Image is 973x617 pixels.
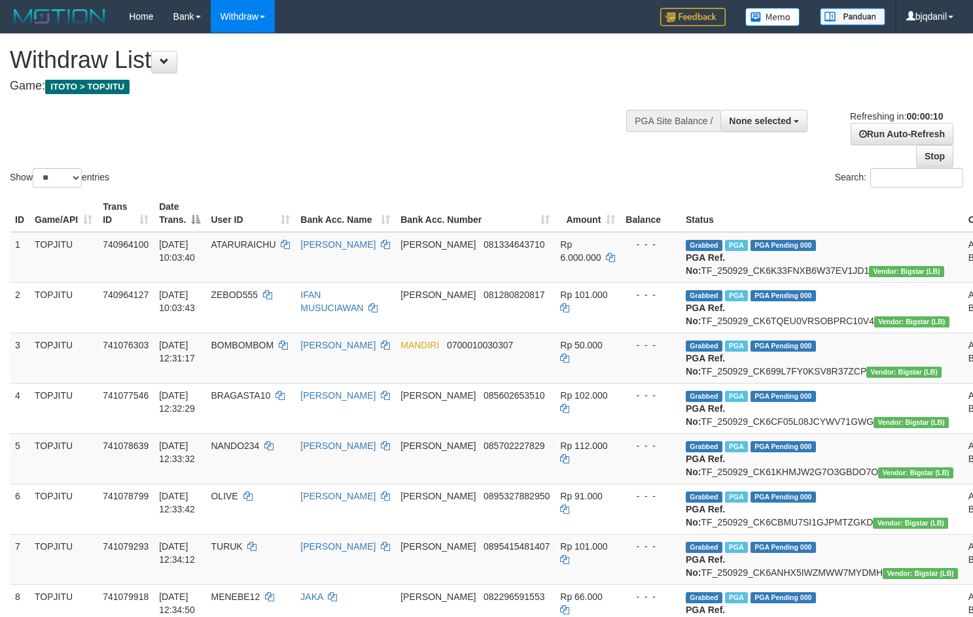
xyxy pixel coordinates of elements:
[874,316,949,327] span: Vendor URL: https://dashboard.q2checkout.com/secure
[484,441,544,451] span: Copy 085702227829 to clipboard
[729,116,791,126] span: None selected
[159,390,195,414] span: [DATE] 12:32:29
[29,484,97,534] td: TOPJITU
[681,433,963,484] td: TF_250929_CK61KHMJW2G7O3GBDO7O
[686,353,725,376] b: PGA Ref. No:
[878,467,953,478] span: Vendor URL: https://dashboard.q2checkout.com/secure
[400,239,476,250] span: [PERSON_NAME]
[45,80,130,94] span: ITOTO > TOPJITU
[874,417,949,428] span: Vendor URL: https://dashboard.q2checkout.com/secure
[751,341,816,352] span: PGA Pending
[869,266,944,277] span: Vendor URL: https://dashboard.q2checkout.com/secure
[660,8,726,26] img: Feedback.jpg
[681,534,963,584] td: TF_250929_CK6ANHX5IWZMWW7MYDMH
[29,232,97,283] td: TOPJITU
[725,341,748,352] span: Marked by bjqsamuel
[10,484,29,534] td: 6
[10,80,635,93] h4: Game:
[686,252,725,276] b: PGA Ref. No:
[686,454,725,477] b: PGA Ref. No:
[681,383,963,433] td: TF_250929_CK6CF05L08JCYWV71GWG
[29,534,97,584] td: TOPJITU
[686,441,722,452] span: Grabbed
[560,239,601,263] span: Rp 6.000.000
[681,282,963,333] td: TF_250929_CK6TQEU0VRSOBPRC10V4
[751,441,816,452] span: PGA Pending
[686,554,725,578] b: PGA Ref. No:
[835,168,963,188] label: Search:
[400,390,476,401] span: [PERSON_NAME]
[751,592,816,603] span: PGA Pending
[211,541,242,552] span: TURUK
[300,340,376,350] a: [PERSON_NAME]
[560,290,607,300] span: Rp 101.000
[626,590,675,603] div: - - -
[10,47,635,73] h1: Withdraw List
[211,340,274,350] span: BOMBOMBOM
[866,367,942,378] span: Vendor URL: https://dashboard.q2checkout.com/secure
[681,333,963,383] td: TF_250929_CK699L7FY0KSV8R37ZCP
[725,492,748,503] span: Marked by bjqdanil
[686,504,725,527] b: PGA Ref. No:
[103,340,149,350] span: 741076303
[159,239,195,263] span: [DATE] 10:03:40
[686,542,722,553] span: Grabbed
[484,239,544,250] span: Copy 081334643710 to clipboard
[484,541,550,552] span: Copy 0895415481407 to clipboard
[10,168,109,188] label: Show entries
[159,491,195,514] span: [DATE] 12:33:42
[883,568,958,579] span: Vendor URL: https://dashboard.q2checkout.com/secure
[103,290,149,300] span: 740964127
[300,390,376,401] a: [PERSON_NAME]
[751,542,816,553] span: PGA Pending
[159,340,195,363] span: [DATE] 12:31:17
[211,290,258,300] span: ZEBOD555
[159,290,195,313] span: [DATE] 10:03:43
[560,441,607,451] span: Rp 112.000
[725,542,748,553] span: Marked by bjqdanil
[29,333,97,383] td: TOPJITU
[725,391,748,402] span: Marked by bjqdanil
[560,340,603,350] span: Rp 50.000
[626,238,675,251] div: - - -
[211,441,259,451] span: NANDO234
[211,239,275,250] span: ATARURAICHU
[300,541,376,552] a: [PERSON_NAME]
[720,110,807,132] button: None selected
[725,441,748,452] span: Marked by bjqdanil
[103,592,149,602] span: 741079918
[10,7,109,26] img: MOTION_logo.png
[626,490,675,503] div: - - -
[751,492,816,503] span: PGA Pending
[873,518,948,529] span: Vendor URL: https://dashboard.q2checkout.com/secure
[725,240,748,251] span: Marked by bjqwili
[400,491,476,501] span: [PERSON_NAME]
[686,492,722,503] span: Grabbed
[154,195,205,232] th: Date Trans.: activate to sort column descending
[681,484,963,534] td: TF_250929_CK6CBMU7SI1GJPMTZGKD
[10,232,29,283] td: 1
[10,534,29,584] td: 7
[484,390,544,401] span: Copy 085602653510 to clipboard
[211,491,238,501] span: OLIVE
[686,391,722,402] span: Grabbed
[686,303,725,326] b: PGA Ref. No:
[400,290,476,300] span: [PERSON_NAME]
[626,540,675,553] div: - - -
[751,290,816,301] span: PGA Pending
[400,592,476,602] span: [PERSON_NAME]
[300,239,376,250] a: [PERSON_NAME]
[820,8,885,25] img: panduan.png
[626,389,675,402] div: - - -
[686,592,722,603] span: Grabbed
[29,433,97,484] td: TOPJITU
[10,282,29,333] td: 2
[851,123,953,145] a: Run Auto-Refresh
[29,282,97,333] td: TOPJITU
[555,195,620,232] th: Amount: activate to sort column ascending
[33,168,82,188] select: Showentries
[626,288,675,301] div: - - -
[626,339,675,352] div: - - -
[10,383,29,433] td: 4
[484,491,550,501] span: Copy 0895327882950 to clipboard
